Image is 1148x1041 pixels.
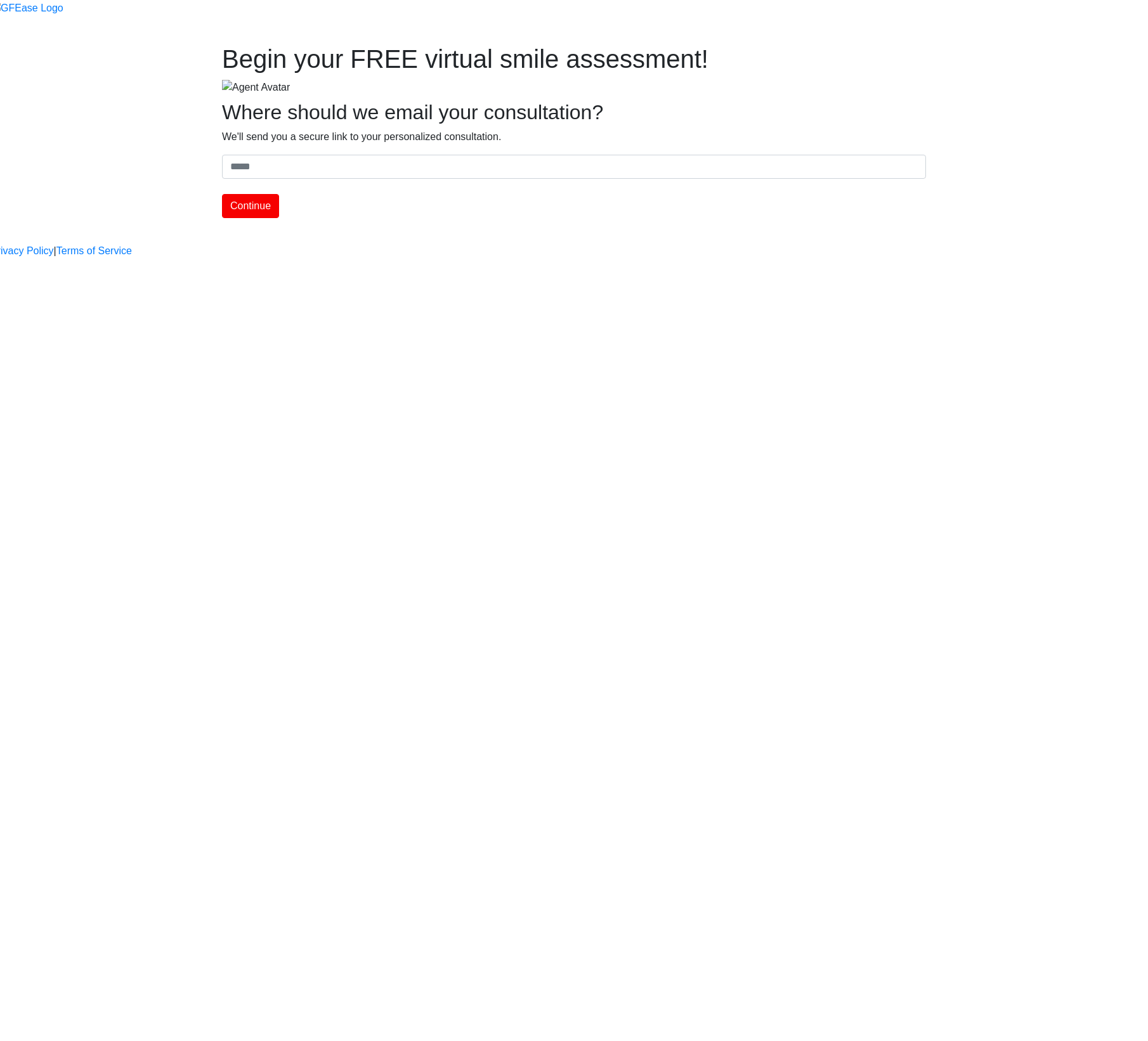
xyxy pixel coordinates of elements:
a: Terms of Service [56,243,132,259]
a: | [54,243,56,259]
h1: Begin your FREE virtual smile assessment! [222,44,926,74]
h2: Where should we email your consultation? [222,100,926,124]
img: Agent Avatar [222,80,290,95]
p: We'll send you a secure link to your personalized consultation. [222,129,926,145]
button: Continue [222,194,279,218]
